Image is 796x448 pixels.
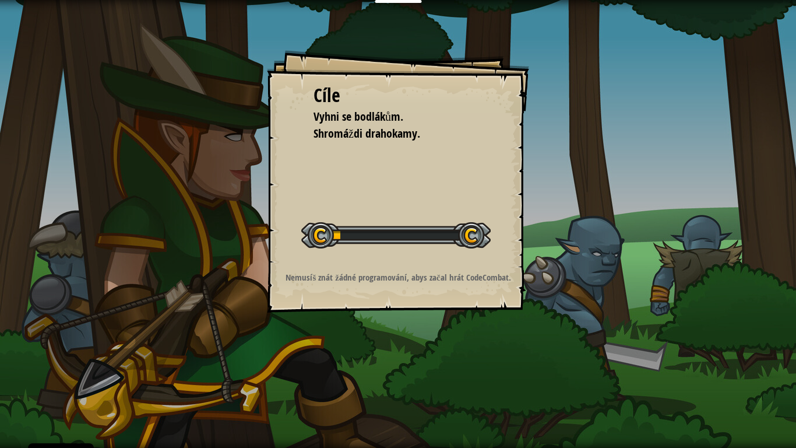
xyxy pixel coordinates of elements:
[299,108,480,125] li: Vyhni se bodlákům.
[314,82,482,109] div: Cíle
[314,125,420,141] span: Shromáždi drahokamy.
[299,125,480,142] li: Shromáždi drahokamy.
[314,108,403,124] span: Vyhni se bodlákům.
[281,271,515,283] p: Nemusíš znát žádné programování, abys začal hrát CodeCombat.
